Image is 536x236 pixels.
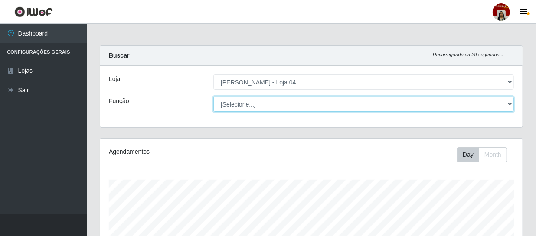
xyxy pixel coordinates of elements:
label: Função [109,97,129,106]
strong: Buscar [109,52,129,59]
div: Toolbar with button groups [457,147,514,162]
img: CoreUI Logo [14,6,53,17]
button: Month [479,147,507,162]
div: First group [457,147,507,162]
button: Day [457,147,479,162]
div: Agendamentos [109,147,270,156]
label: Loja [109,74,120,84]
i: Recarregando em 29 segundos... [433,52,503,57]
